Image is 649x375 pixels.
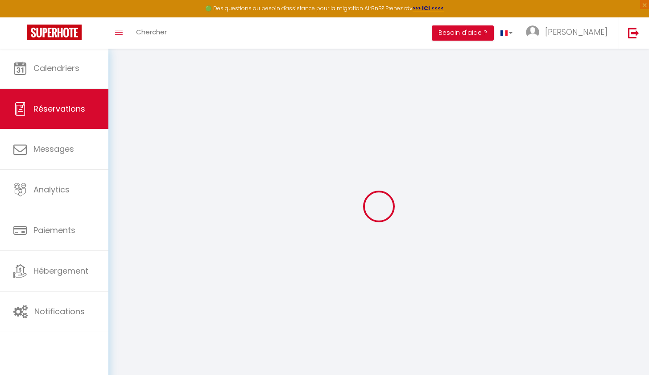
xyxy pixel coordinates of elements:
[34,306,85,317] span: Notifications
[33,62,79,74] span: Calendriers
[413,4,444,12] a: >>> ICI <<<<
[33,184,70,195] span: Analytics
[33,225,75,236] span: Paiements
[33,265,88,276] span: Hébergement
[545,26,608,37] span: [PERSON_NAME]
[27,25,82,40] img: Super Booking
[33,143,74,154] span: Messages
[526,25,539,39] img: ...
[628,27,639,38] img: logout
[519,17,619,49] a: ... [PERSON_NAME]
[432,25,494,41] button: Besoin d'aide ?
[136,27,167,37] span: Chercher
[33,103,85,114] span: Réservations
[129,17,174,49] a: Chercher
